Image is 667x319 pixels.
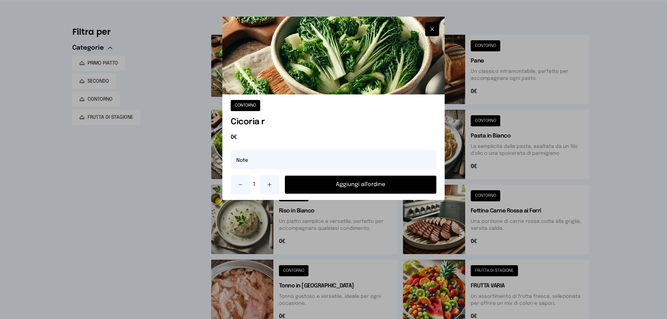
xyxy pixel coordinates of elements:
img: Cicoria r [222,17,445,94]
button: Aggiungi all'ordine [285,176,436,194]
button: CONTORNO [231,100,260,111]
span: 0€ [231,133,436,142]
h1: Cicoria r [231,117,436,128]
span: 1 [253,181,257,189]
